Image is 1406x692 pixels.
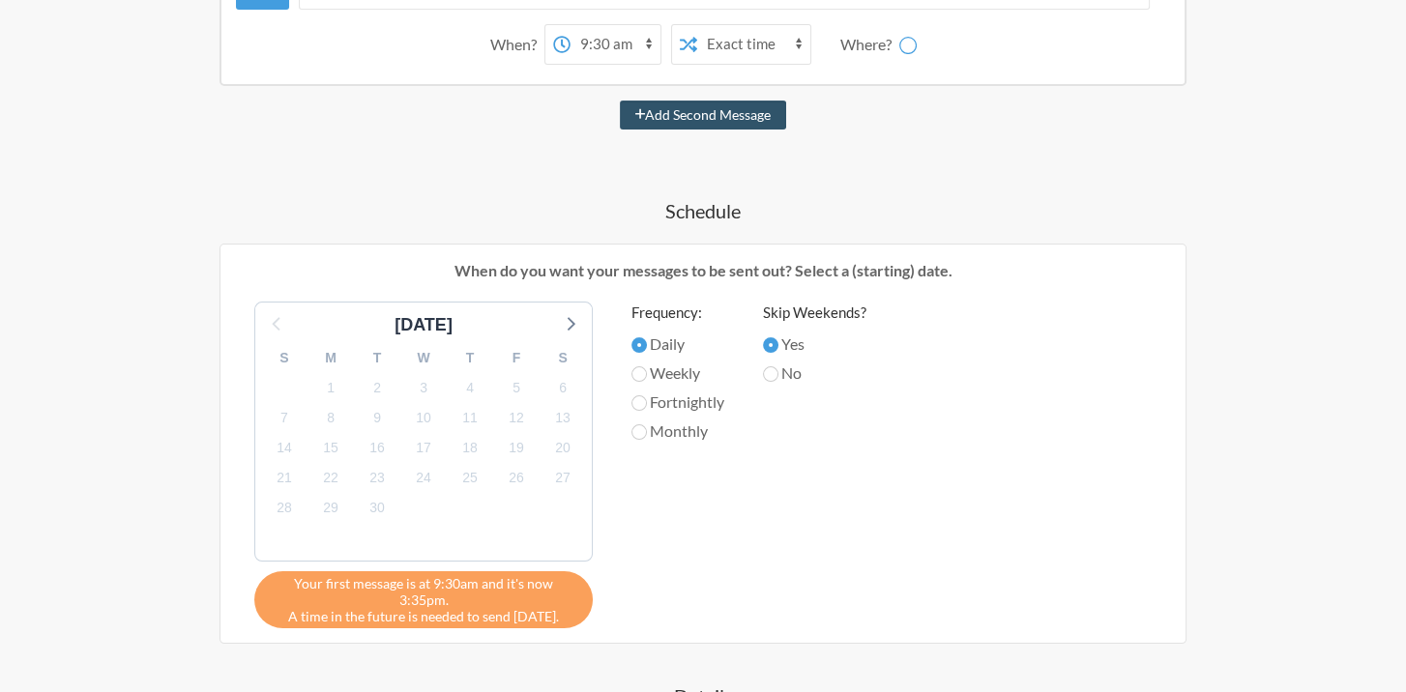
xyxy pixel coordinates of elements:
label: Monthly [631,419,724,443]
span: Friday, October 3, 2025 [410,374,437,401]
label: Daily [631,332,724,356]
label: Yes [763,332,866,356]
label: Weekly [631,361,724,385]
input: Daily [631,337,647,353]
div: S [540,343,586,373]
input: Yes [763,337,778,353]
div: [DATE] [387,312,460,338]
span: Wednesday, October 22, 2025 [317,465,344,492]
span: Sunday, October 12, 2025 [503,404,530,431]
p: When do you want your messages to be sent out? Select a (starting) date. [235,259,1171,282]
span: Wednesday, October 1, 2025 [317,374,344,401]
span: Friday, October 10, 2025 [410,404,437,431]
div: When? [490,24,544,65]
span: Tuesday, October 28, 2025 [271,495,298,522]
span: Thursday, October 16, 2025 [364,435,391,462]
span: Monday, October 6, 2025 [549,374,576,401]
span: Saturday, October 11, 2025 [456,404,483,431]
input: Weekly [631,366,647,382]
input: Monthly [631,424,647,440]
input: No [763,366,778,382]
div: F [493,343,540,373]
span: Sunday, October 19, 2025 [503,435,530,462]
div: W [400,343,447,373]
span: Monday, October 27, 2025 [549,465,576,492]
span: Your first message is at 9:30am and it's now 3:35pm. [269,575,578,608]
span: Saturday, October 4, 2025 [456,374,483,401]
span: Tuesday, October 14, 2025 [271,435,298,462]
button: Add Second Message [620,101,787,130]
span: Sunday, October 5, 2025 [503,374,530,401]
span: Wednesday, October 15, 2025 [317,435,344,462]
span: Friday, October 24, 2025 [410,465,437,492]
span: Thursday, October 30, 2025 [364,495,391,522]
span: Wednesday, October 29, 2025 [317,495,344,522]
div: M [308,343,354,373]
span: Saturday, October 18, 2025 [456,435,483,462]
div: A time in the future is needed to send [DATE]. [254,571,593,628]
span: Sunday, October 26, 2025 [503,465,530,492]
span: Thursday, October 2, 2025 [364,374,391,401]
span: Wednesday, October 8, 2025 [317,404,344,431]
span: Thursday, October 9, 2025 [364,404,391,431]
div: Where? [840,24,899,65]
div: T [447,343,493,373]
label: Skip Weekends? [763,302,866,324]
label: No [763,361,866,385]
h4: Schedule [142,197,1264,224]
input: Fortnightly [631,395,647,411]
span: Thursday, October 23, 2025 [364,465,391,492]
span: Monday, October 20, 2025 [549,435,576,462]
span: Tuesday, October 7, 2025 [271,404,298,431]
span: Saturday, October 25, 2025 [456,465,483,492]
div: S [261,343,308,373]
label: Fortnightly [631,390,724,414]
label: Frequency: [631,302,724,324]
span: Tuesday, October 21, 2025 [271,465,298,492]
span: Monday, October 13, 2025 [549,404,576,431]
span: Friday, October 17, 2025 [410,435,437,462]
div: T [354,343,400,373]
